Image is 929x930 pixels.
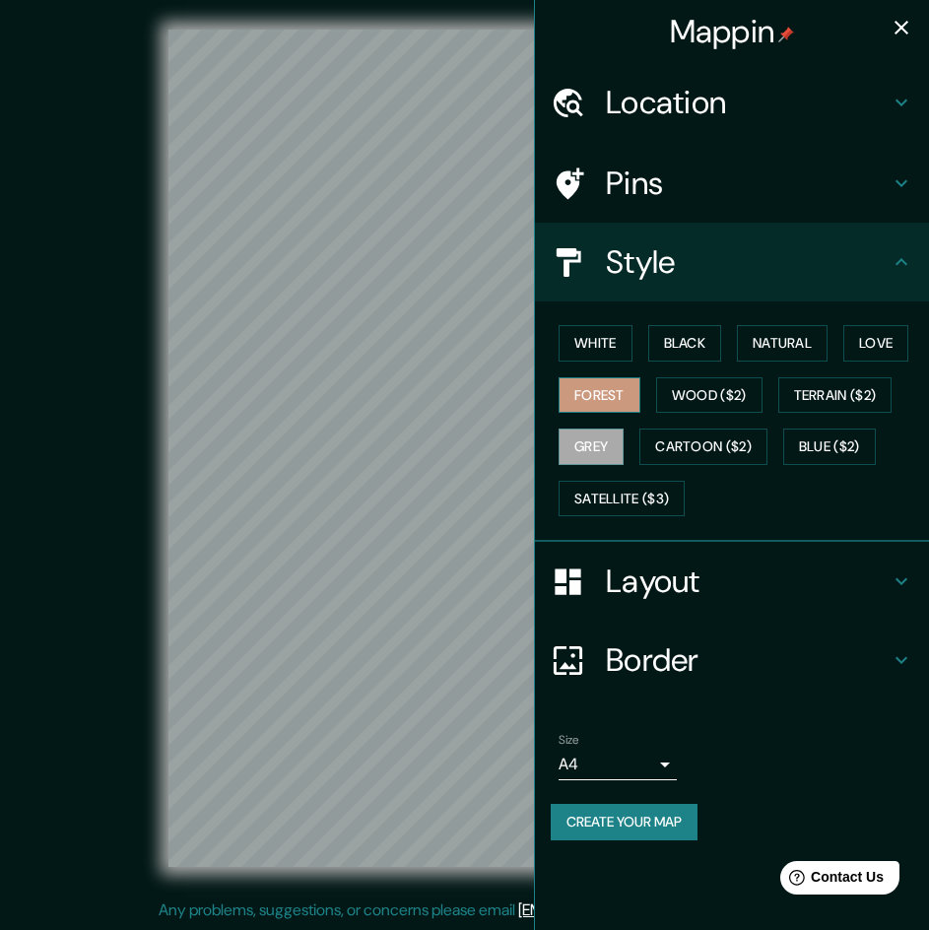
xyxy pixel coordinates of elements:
[535,542,929,621] div: Layout
[778,377,893,414] button: Terrain ($2)
[606,562,890,601] h4: Layout
[754,853,907,908] iframe: Help widget launcher
[159,898,764,922] p: Any problems, suggestions, or concerns please email .
[843,325,908,362] button: Love
[606,164,890,203] h4: Pins
[670,12,795,51] h4: Mappin
[551,804,697,840] button: Create your map
[535,144,929,223] div: Pins
[648,325,722,362] button: Black
[535,223,929,301] div: Style
[518,899,762,920] a: [EMAIL_ADDRESS][DOMAIN_NAME]
[783,429,876,465] button: Blue ($2)
[535,621,929,699] div: Border
[559,325,632,362] button: White
[778,27,794,42] img: pin-icon.png
[559,481,685,517] button: Satellite ($3)
[559,429,624,465] button: Grey
[559,377,640,414] button: Forest
[606,83,890,122] h4: Location
[606,640,890,680] h4: Border
[168,30,761,867] canvas: Map
[559,732,579,749] label: Size
[737,325,828,362] button: Natural
[535,63,929,142] div: Location
[559,749,677,780] div: A4
[639,429,767,465] button: Cartoon ($2)
[656,377,763,414] button: Wood ($2)
[606,242,890,282] h4: Style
